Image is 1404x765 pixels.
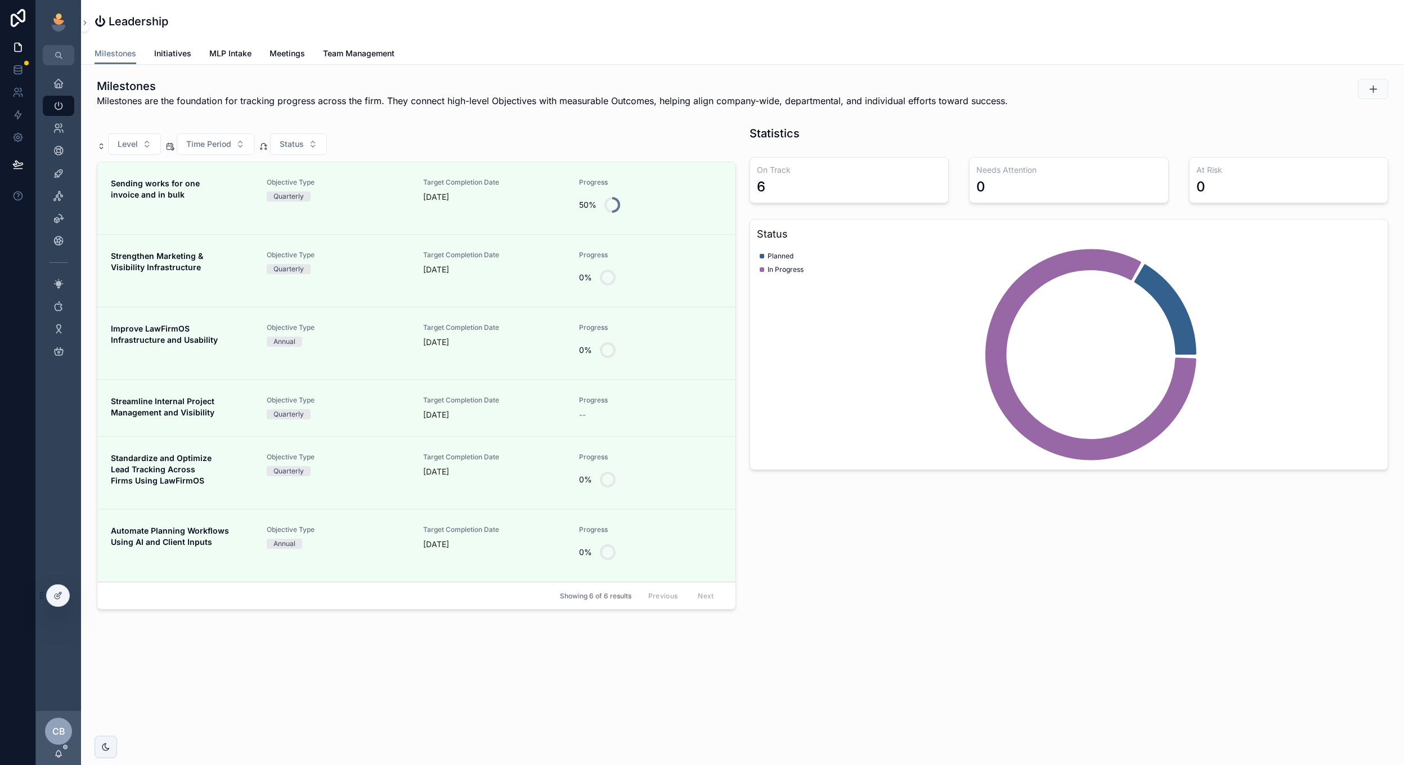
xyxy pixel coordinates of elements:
span: Progress [579,323,721,332]
div: scrollable content [36,65,81,376]
div: chart [757,247,1381,463]
span: -- [579,409,586,420]
div: Annual [273,539,295,549]
span: Progress [579,178,721,187]
div: Quarterly [273,264,304,274]
span: Objective Type [267,396,409,405]
p: [DATE] [423,466,449,477]
span: Initiatives [154,48,191,59]
span: Progress [579,525,721,534]
span: Target Completion Date [423,525,566,534]
div: 0% [579,339,592,361]
a: MLP Intake [209,43,252,66]
a: Meetings [270,43,305,66]
p: [DATE] [423,409,449,420]
a: Milestones [95,43,136,65]
span: Objective Type [267,525,409,534]
span: In Progress [768,265,804,274]
h1: Milestones [97,78,1008,94]
span: Target Completion Date [423,250,566,260]
p: [DATE] [423,191,449,203]
span: Target Completion Date [423,178,566,187]
span: Meetings [270,48,305,59]
span: Progress [579,453,721,462]
strong: Streamline Internal Project Management and Visibility [111,396,217,417]
span: Objective Type [267,178,409,187]
h1: ⏻ Leadership [95,14,168,29]
span: Milestones [95,48,136,59]
a: Streamline Internal Project Management and VisibilityObjective TypeQuarterlyTarget Completion Dat... [97,380,735,437]
span: Objective Type [267,250,409,260]
a: Sending works for one invoice and in bulkObjective TypeQuarterlyTarget Completion Date[DATE]Progr... [97,162,735,235]
h3: At Risk [1196,164,1381,176]
a: Improve LawFirmOS Infrastructure and UsabilityObjective TypeAnnualTarget Completion Date[DATE]Pro... [97,307,735,380]
a: Initiatives [154,43,191,66]
strong: Automate Planning Workflows Using AI and Client Inputs [111,526,231,547]
span: Objective Type [267,453,409,462]
span: Team Management [323,48,394,59]
button: Select Button [270,133,327,155]
button: Select Button [108,133,161,155]
span: Planned [768,252,793,261]
span: Progress [579,250,721,260]
span: Target Completion Date [423,323,566,332]
div: Quarterly [273,409,304,419]
strong: Strengthen Marketing & Visibility Infrastructure [111,251,205,272]
strong: Sending works for one invoice and in bulk [111,178,202,199]
div: 0% [579,541,592,563]
div: 0 [976,178,985,196]
span: Milestones are the foundation for tracking progress across the firm. They connect high-level Obje... [97,94,1008,108]
div: 0% [579,266,592,289]
span: Showing 6 of 6 results [560,592,631,601]
span: Objective Type [267,323,409,332]
a: Team Management [323,43,394,66]
h3: Status [757,226,1381,242]
span: Level [118,138,138,150]
span: CB [52,724,65,738]
span: Time Period [186,138,231,150]
a: Automate Planning Workflows Using AI and Client InputsObjective TypeAnnualTarget Completion Date[... [97,509,735,582]
button: Select Button [177,133,254,155]
a: Strengthen Marketing & Visibility InfrastructureObjective TypeQuarterlyTarget Completion Date[DAT... [97,235,735,307]
span: Status [280,138,304,150]
span: Target Completion Date [423,396,566,405]
h1: Statistics [750,126,800,141]
div: 0 [1196,178,1205,196]
span: Progress [579,396,721,405]
span: MLP Intake [209,48,252,59]
div: Quarterly [273,466,304,476]
p: [DATE] [423,264,449,275]
p: [DATE] [423,337,449,348]
div: 0% [579,468,592,491]
strong: Standardize and Optimize Lead Tracking Across Firms Using LawFirmOS [111,453,214,485]
div: Quarterly [273,191,304,202]
div: 50% [579,194,596,216]
h3: On Track [757,164,942,176]
img: App logo [50,14,68,32]
div: Annual [273,337,295,347]
strong: Improve LawFirmOS Infrastructure and Usability [111,324,218,345]
h3: Needs Attention [976,164,1161,176]
span: Target Completion Date [423,453,566,462]
a: Standardize and Optimize Lead Tracking Across Firms Using LawFirmOSObjective TypeQuarterlyTarget ... [97,437,735,509]
p: [DATE] [423,539,449,550]
div: 6 [757,178,765,196]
